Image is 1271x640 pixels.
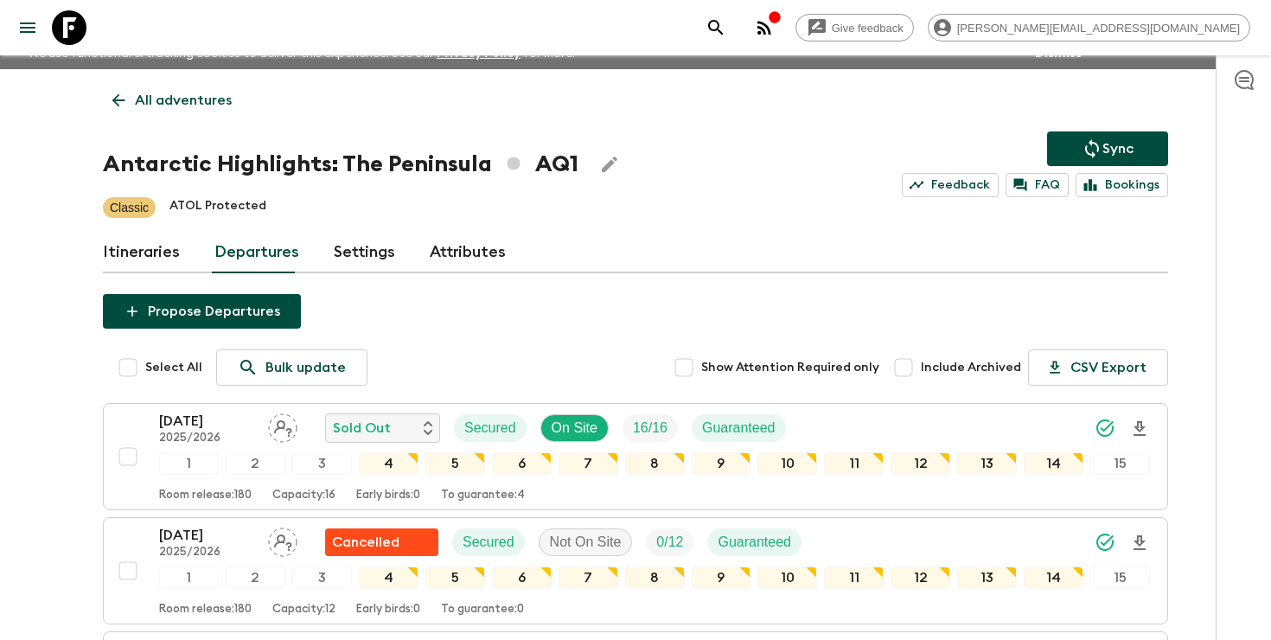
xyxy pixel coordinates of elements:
svg: Synced Successfully [1095,418,1115,438]
div: Secured [454,414,527,442]
button: CSV Export [1028,349,1168,386]
div: 15 [1090,566,1150,589]
div: 2 [226,566,285,589]
p: Secured [464,418,516,438]
span: Include Archived [921,359,1021,376]
div: 3 [292,452,352,475]
p: All adventures [135,90,232,111]
a: Bulk update [216,349,367,386]
div: 1 [159,452,219,475]
svg: Download Onboarding [1129,419,1150,439]
span: Select All [145,359,202,376]
svg: Synced Successfully [1095,532,1115,553]
button: menu [10,10,45,45]
p: Sold Out [333,418,391,438]
button: [DATE]2025/2026Assign pack leaderSold OutSecuredOn SiteTrip FillGuaranteed123456789101112131415Ro... [103,403,1168,510]
div: 10 [757,566,817,589]
a: Give feedback [795,14,914,42]
p: Guaranteed [718,532,791,553]
div: 11 [824,452,884,475]
div: 8 [625,566,685,589]
p: Classic [110,199,149,216]
div: 11 [824,566,884,589]
div: 9 [692,566,751,589]
a: Itineraries [103,232,180,273]
div: 9 [692,452,751,475]
h1: Antarctic Highlights: The Peninsula AQ1 [103,147,578,182]
div: 8 [625,452,685,475]
p: Room release: 180 [159,603,252,617]
span: Assign pack leader [268,419,297,432]
p: Room release: 180 [159,489,252,502]
p: To guarantee: 0 [441,603,524,617]
div: 6 [492,452,552,475]
a: Bookings [1076,173,1168,197]
div: Flash Pack cancellation [325,528,438,556]
button: Edit Adventure Title [592,147,627,182]
a: Attributes [430,232,506,273]
span: Assign pack leader [268,533,297,547]
p: Guaranteed [702,418,776,438]
p: Secured [463,532,514,553]
p: To guarantee: 4 [441,489,525,502]
p: Cancelled [332,532,399,553]
a: Feedback [902,173,999,197]
button: Propose Departures [103,294,301,329]
p: 16 / 16 [633,418,667,438]
p: 2025/2026 [159,432,254,445]
div: 4 [359,566,418,589]
a: All adventures [103,83,241,118]
div: 7 [559,566,618,589]
button: search adventures [699,10,733,45]
div: 4 [359,452,418,475]
div: 13 [957,452,1017,475]
p: 0 / 12 [656,532,683,553]
div: 6 [492,566,552,589]
svg: Download Onboarding [1129,533,1150,554]
span: Give feedback [822,22,913,35]
button: [DATE]2025/2026Assign pack leaderFlash Pack cancellationSecuredNot On SiteTrip FillGuaranteed1234... [103,517,1168,624]
button: Sync adventure departures to the booking engine [1047,131,1168,166]
div: 10 [757,452,817,475]
div: 3 [292,566,352,589]
p: Early birds: 0 [356,603,420,617]
a: Departures [214,232,299,273]
p: On Site [552,418,597,438]
p: Capacity: 16 [272,489,335,502]
div: 1 [159,566,219,589]
p: Not On Site [550,532,622,553]
div: 12 [891,452,950,475]
div: 2 [226,452,285,475]
div: 5 [425,452,485,475]
div: Not On Site [539,528,633,556]
div: Trip Fill [623,414,678,442]
p: [DATE] [159,411,254,432]
div: [PERSON_NAME][EMAIL_ADDRESS][DOMAIN_NAME] [928,14,1250,42]
div: 14 [1024,566,1083,589]
div: On Site [540,414,609,442]
div: 12 [891,566,950,589]
a: FAQ [1006,173,1069,197]
span: [PERSON_NAME][EMAIL_ADDRESS][DOMAIN_NAME] [948,22,1249,35]
a: Settings [334,232,395,273]
p: Bulk update [265,357,346,378]
div: Trip Fill [646,528,693,556]
div: 7 [559,452,618,475]
div: 15 [1090,452,1150,475]
p: ATOL Protected [169,197,266,218]
p: Capacity: 12 [272,603,335,617]
div: Secured [452,528,525,556]
p: [DATE] [159,525,254,546]
span: Show Attention Required only [701,359,879,376]
p: 2025/2026 [159,546,254,560]
div: 14 [1024,452,1083,475]
p: Early birds: 0 [356,489,420,502]
div: 5 [425,566,485,589]
p: Sync [1102,138,1134,159]
div: 13 [957,566,1017,589]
